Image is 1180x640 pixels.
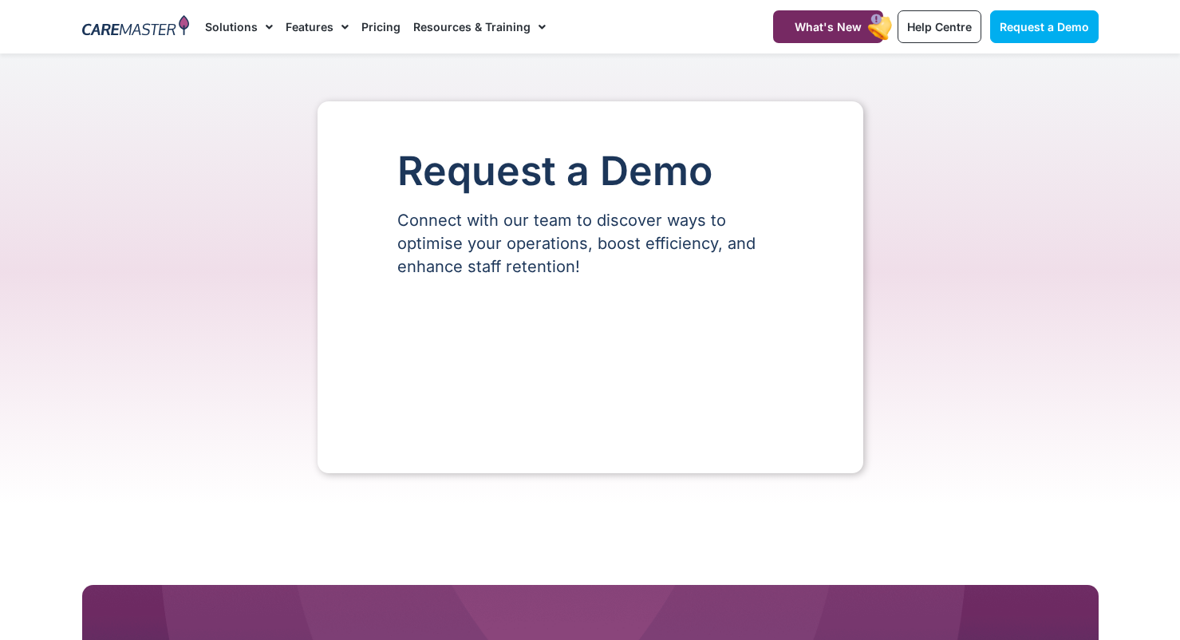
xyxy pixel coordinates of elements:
iframe: Form 0 [397,306,783,425]
p: Connect with our team to discover ways to optimise your operations, boost efficiency, and enhance... [397,209,783,279]
a: Help Centre [898,10,981,43]
span: Help Centre [907,20,972,34]
a: Request a Demo [990,10,1099,43]
img: CareMaster Logo [82,15,190,39]
span: Request a Demo [1000,20,1089,34]
a: What's New [773,10,883,43]
h1: Request a Demo [397,149,783,193]
span: What's New [795,20,862,34]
